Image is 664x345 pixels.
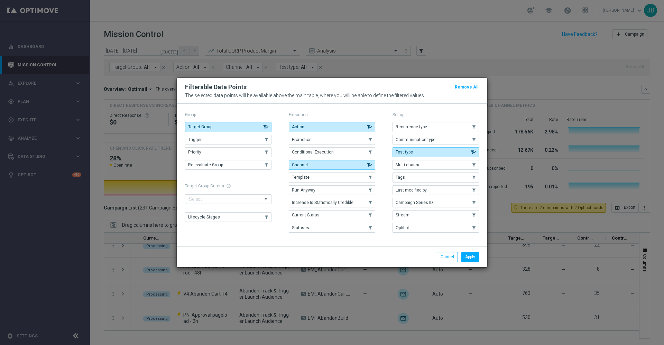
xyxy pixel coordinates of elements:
span: Channel [292,162,308,167]
p: The selected data points will be available above the main table, where you will be able to define... [185,93,479,98]
span: Last modified by [396,188,427,193]
span: Target Group [188,124,212,129]
span: Promotion [292,137,312,142]
span: help_outline [226,184,231,188]
button: Last modified by [393,185,479,195]
span: Stream [396,213,409,217]
button: Channel [289,160,375,170]
span: Run Anyway [292,188,315,193]
button: Conditional Execution [289,147,375,157]
span: Campaign Series ID [396,200,433,205]
button: Recurrence type [393,122,479,132]
button: Re-evaluate Group [185,160,271,170]
button: Target Group [185,122,271,132]
h2: Filterable Data Points [185,83,247,91]
span: Action [292,124,304,129]
span: Re-evaluate Group [188,162,223,167]
button: Communication type [393,135,479,144]
span: Priority [188,150,201,155]
button: Run Anyway [289,185,375,195]
button: Optibot [393,223,479,233]
button: Apply [461,252,479,262]
button: Tags [393,172,479,182]
button: Stream [393,210,479,220]
span: Tags [396,175,405,180]
button: Trigger [185,135,271,144]
span: Conditional Execution [292,150,334,155]
button: Action [289,122,375,132]
button: Remove All [454,83,479,91]
span: Multi-channel [396,162,422,167]
span: Recurrence type [396,124,427,129]
span: Communication type [396,137,435,142]
button: Increase Is Statistically Credible [289,198,375,207]
button: Priority [185,147,271,157]
span: Lifecycle Stages [188,215,220,220]
button: Promotion [289,135,375,144]
button: Lifecycle Stages [185,212,271,222]
span: Test type [396,150,413,155]
button: Multi-channel [393,160,479,170]
span: Statuses [292,225,309,230]
button: Campaign Series ID [393,198,479,207]
p: Set-up [393,112,479,118]
span: Increase Is Statistically Credible [292,200,353,205]
span: Template [292,175,310,180]
button: Test type [393,147,479,157]
button: Current Status [289,210,375,220]
button: Statuses [289,223,375,233]
span: Optibot [396,225,409,230]
p: Execution [289,112,375,118]
span: Trigger [188,137,202,142]
h1: Target Group Criteria [185,184,271,188]
button: Template [289,172,375,182]
p: Group [185,112,271,118]
span: Current Status [292,213,320,217]
button: Cancel [437,252,458,262]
